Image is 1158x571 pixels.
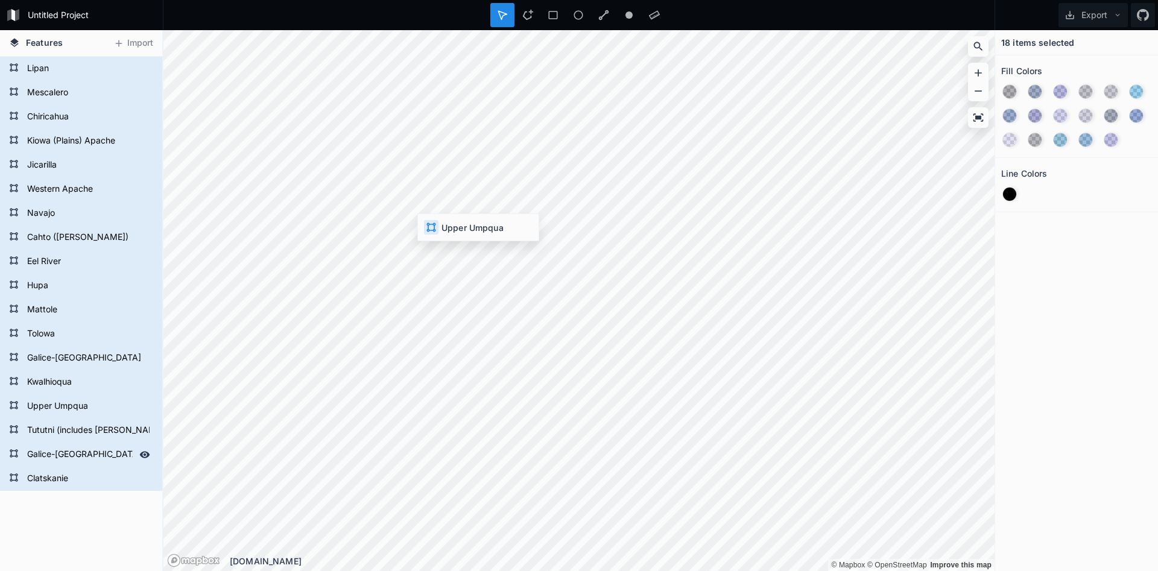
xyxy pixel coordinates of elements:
[1001,164,1048,183] h2: Line Colors
[167,554,220,567] a: Mapbox logo
[930,561,992,569] a: Map feedback
[230,555,995,567] div: [DOMAIN_NAME]
[26,36,63,49] span: Features
[107,34,159,53] button: Import
[1058,3,1128,27] button: Export
[831,561,865,569] a: Mapbox
[1001,36,1074,49] h4: 18 items selected
[867,561,927,569] a: OpenStreetMap
[1001,62,1043,80] h2: Fill Colors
